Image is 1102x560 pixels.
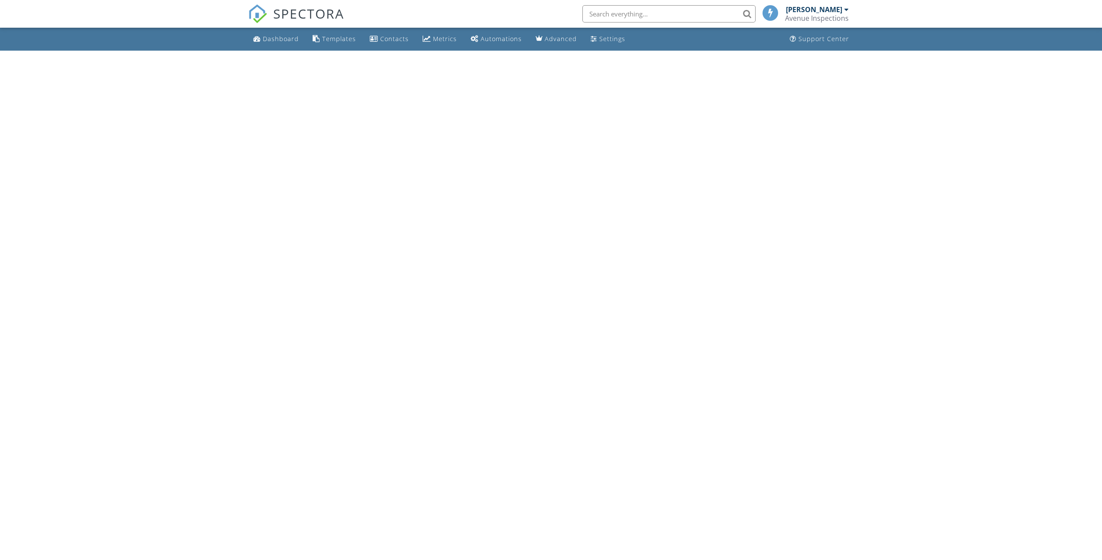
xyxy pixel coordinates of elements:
[322,35,356,43] div: Templates
[419,31,460,47] a: Metrics
[248,12,344,30] a: SPECTORA
[798,35,849,43] div: Support Center
[248,4,267,23] img: The Best Home Inspection Software - Spectora
[309,31,359,47] a: Templates
[786,31,853,47] a: Support Center
[273,4,344,23] span: SPECTORA
[599,35,625,43] div: Settings
[433,35,457,43] div: Metrics
[587,31,629,47] a: Settings
[481,35,522,43] div: Automations
[785,14,849,23] div: Avenue Inspections
[380,35,409,43] div: Contacts
[532,31,580,47] a: Advanced
[250,31,302,47] a: Dashboard
[467,31,525,47] a: Automations (Basic)
[366,31,412,47] a: Contacts
[582,5,756,23] input: Search everything...
[545,35,577,43] div: Advanced
[263,35,299,43] div: Dashboard
[786,5,842,14] div: [PERSON_NAME]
